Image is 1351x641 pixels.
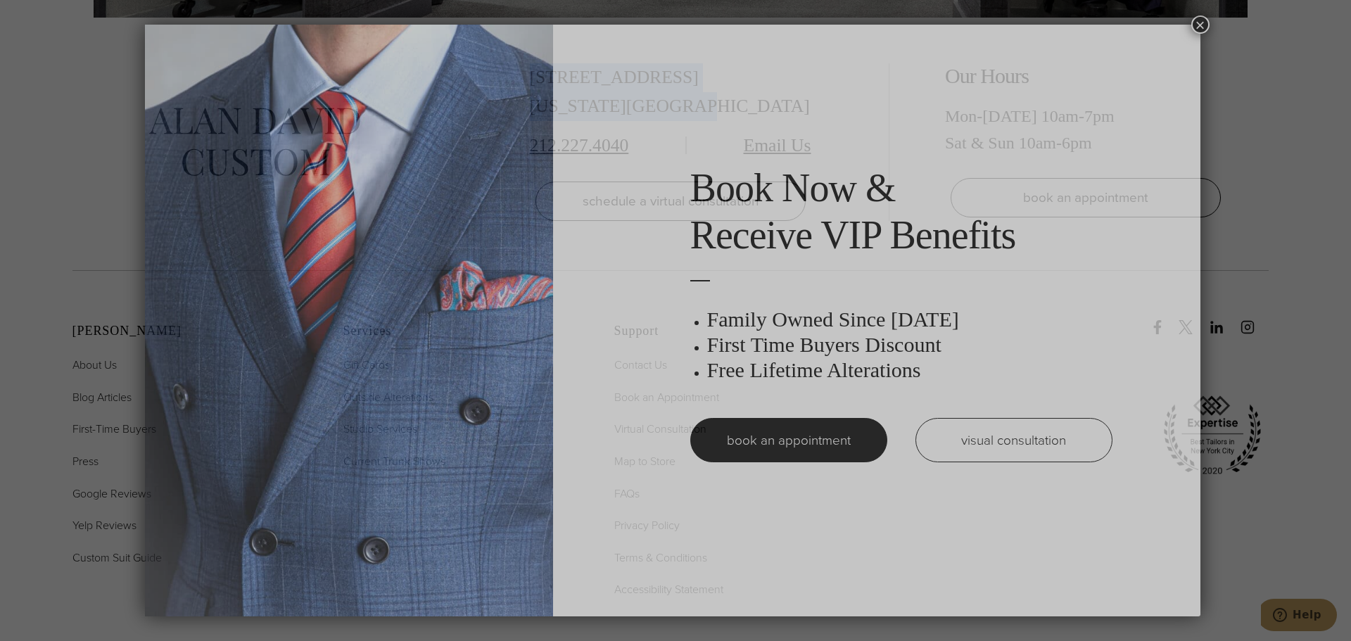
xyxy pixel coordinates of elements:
[690,418,887,462] a: book an appointment
[915,418,1112,462] a: visual consultation
[707,332,1112,357] h3: First Time Buyers Discount
[32,10,61,23] span: Help
[707,357,1112,383] h3: Free Lifetime Alterations
[1191,15,1210,34] button: Close
[707,307,1112,332] h3: Family Owned Since [DATE]
[690,165,1112,259] h2: Book Now & Receive VIP Benefits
